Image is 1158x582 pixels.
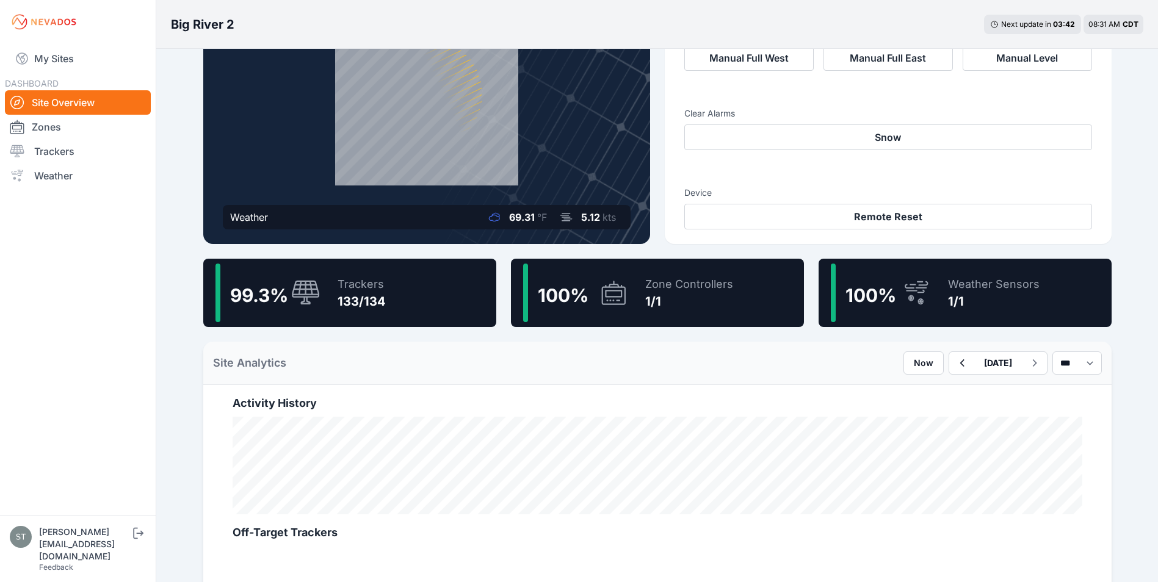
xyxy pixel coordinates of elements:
img: steve@nevados.solar [10,526,32,548]
span: 5.12 [581,211,600,223]
a: My Sites [5,44,151,73]
button: Manual Full West [684,45,814,71]
button: Manual Full East [823,45,953,71]
span: kts [603,211,616,223]
span: °F [537,211,547,223]
a: Trackers [5,139,151,163]
h2: Off-Target Trackers [233,524,1082,541]
a: Site Overview [5,90,151,115]
span: 08:31 AM [1088,20,1120,29]
a: Feedback [39,562,73,572]
nav: Breadcrumb [171,9,234,40]
span: 99.3 % [230,284,288,306]
span: DASHBOARD [5,78,59,88]
h2: Activity History [233,395,1082,412]
span: 100 % [845,284,896,306]
div: [PERSON_NAME][EMAIL_ADDRESS][DOMAIN_NAME] [39,526,131,562]
div: Trackers [338,276,386,293]
div: 1/1 [948,293,1040,310]
img: Nevados [10,12,78,32]
div: 1/1 [645,293,733,310]
a: Weather [5,163,151,188]
span: 69.31 [509,211,535,223]
div: Weather Sensors [948,276,1040,293]
span: Next update in [1001,20,1051,29]
button: [DATE] [974,352,1022,374]
button: Remote Reset [684,204,1092,229]
div: 133/134 [338,293,386,310]
span: CDT [1123,20,1138,29]
button: Manual Level [963,45,1092,71]
div: 03 : 42 [1053,20,1075,29]
div: Weather [230,210,268,225]
div: Zone Controllers [645,276,733,293]
span: 100 % [538,284,588,306]
h2: Site Analytics [213,354,286,372]
h3: Device [684,187,1092,199]
a: Zones [5,115,151,139]
a: 100%Weather Sensors1/1 [819,259,1112,327]
a: 100%Zone Controllers1/1 [511,259,804,327]
button: Now [903,351,944,375]
h3: Big River 2 [171,16,234,33]
h3: Clear Alarms [684,107,1092,120]
a: 99.3%Trackers133/134 [203,259,496,327]
button: Snow [684,124,1092,150]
